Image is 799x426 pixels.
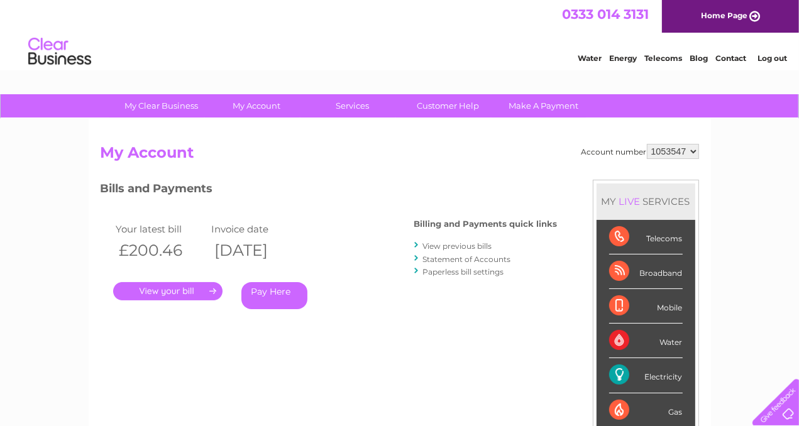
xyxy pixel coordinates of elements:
h4: Billing and Payments quick links [414,219,558,229]
a: Statement of Accounts [423,254,511,264]
div: Mobile [609,289,683,324]
a: Telecoms [644,53,682,63]
a: Contact [715,53,746,63]
h2: My Account [101,144,699,168]
img: logo.png [28,33,92,71]
a: Blog [690,53,708,63]
a: Energy [609,53,637,63]
div: Clear Business is a trading name of Verastar Limited (registered in [GEOGRAPHIC_DATA] No. 3667643... [103,7,697,61]
td: Invoice date [208,221,303,238]
a: My Clear Business [109,94,213,117]
a: Log out [758,53,787,63]
a: . [113,282,223,300]
div: Broadband [609,254,683,289]
div: MY SERVICES [597,183,695,219]
a: 0333 014 3131 [562,6,649,22]
a: Pay Here [241,282,307,309]
div: LIVE [617,195,643,207]
div: Account number [581,144,699,159]
td: Your latest bill [113,221,208,238]
a: View previous bills [423,241,492,251]
a: Paperless bill settings [423,267,504,276]
th: £200.46 [113,238,208,263]
a: Services [300,94,404,117]
a: Make A Payment [492,94,595,117]
a: My Account [205,94,309,117]
h3: Bills and Payments [101,180,558,202]
a: Customer Help [396,94,500,117]
th: [DATE] [208,238,303,263]
a: Water [578,53,602,63]
div: Telecoms [609,220,683,254]
div: Water [609,324,683,358]
div: Electricity [609,358,683,393]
